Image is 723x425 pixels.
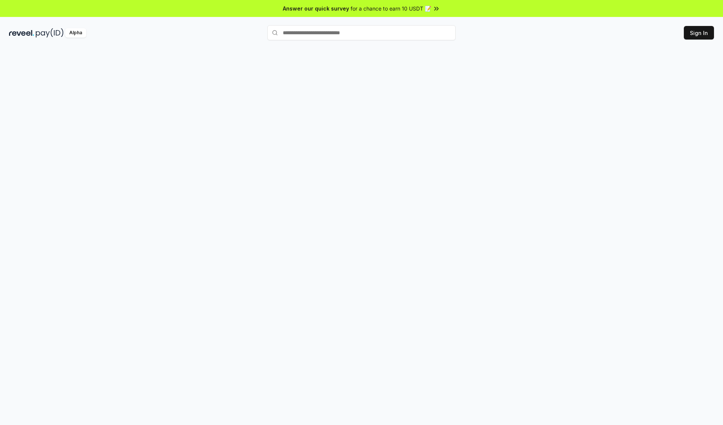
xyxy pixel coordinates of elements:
img: pay_id [36,28,64,38]
button: Sign In [684,26,714,40]
span: Answer our quick survey [283,5,349,12]
div: Alpha [65,28,86,38]
span: for a chance to earn 10 USDT 📝 [351,5,431,12]
img: reveel_dark [9,28,34,38]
